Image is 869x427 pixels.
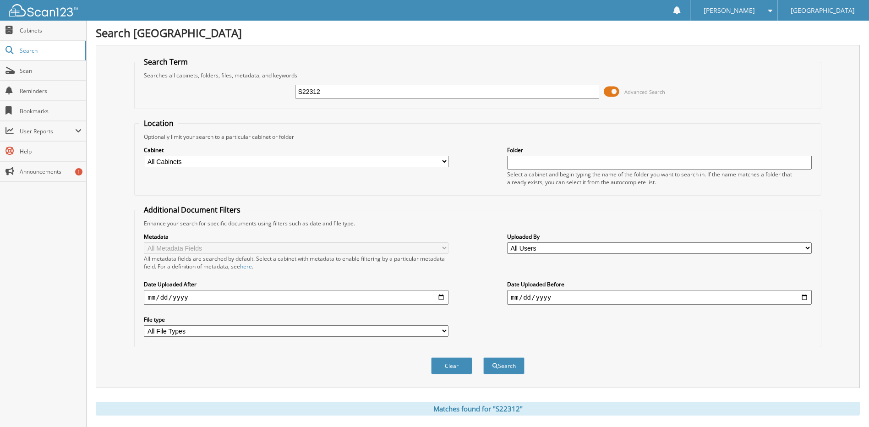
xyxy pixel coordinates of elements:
[20,47,80,55] span: Search
[144,233,448,241] label: Metadata
[507,170,812,186] div: Select a cabinet and begin typing the name of the folder you want to search in. If the name match...
[9,4,78,16] img: scan123-logo-white.svg
[139,118,178,128] legend: Location
[507,233,812,241] label: Uploaded By
[20,127,75,135] span: User Reports
[20,27,82,34] span: Cabinets
[20,148,82,155] span: Help
[507,290,812,305] input: end
[20,87,82,95] span: Reminders
[96,25,860,40] h1: Search [GEOGRAPHIC_DATA]
[20,168,82,175] span: Announcements
[483,357,525,374] button: Search
[75,168,82,175] div: 1
[704,8,755,13] span: [PERSON_NAME]
[144,290,448,305] input: start
[20,107,82,115] span: Bookmarks
[624,88,665,95] span: Advanced Search
[144,316,448,323] label: File type
[144,146,448,154] label: Cabinet
[791,8,855,13] span: [GEOGRAPHIC_DATA]
[507,146,812,154] label: Folder
[139,57,192,67] legend: Search Term
[240,263,252,270] a: here
[507,280,812,288] label: Date Uploaded Before
[96,402,860,416] div: Matches found for "S22312"
[139,71,816,79] div: Searches all cabinets, folders, files, metadata, and keywords
[144,255,448,270] div: All metadata fields are searched by default. Select a cabinet with metadata to enable filtering b...
[139,205,245,215] legend: Additional Document Filters
[139,133,816,141] div: Optionally limit your search to a particular cabinet or folder
[431,357,472,374] button: Clear
[139,219,816,227] div: Enhance your search for specific documents using filters such as date and file type.
[20,67,82,75] span: Scan
[144,280,448,288] label: Date Uploaded After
